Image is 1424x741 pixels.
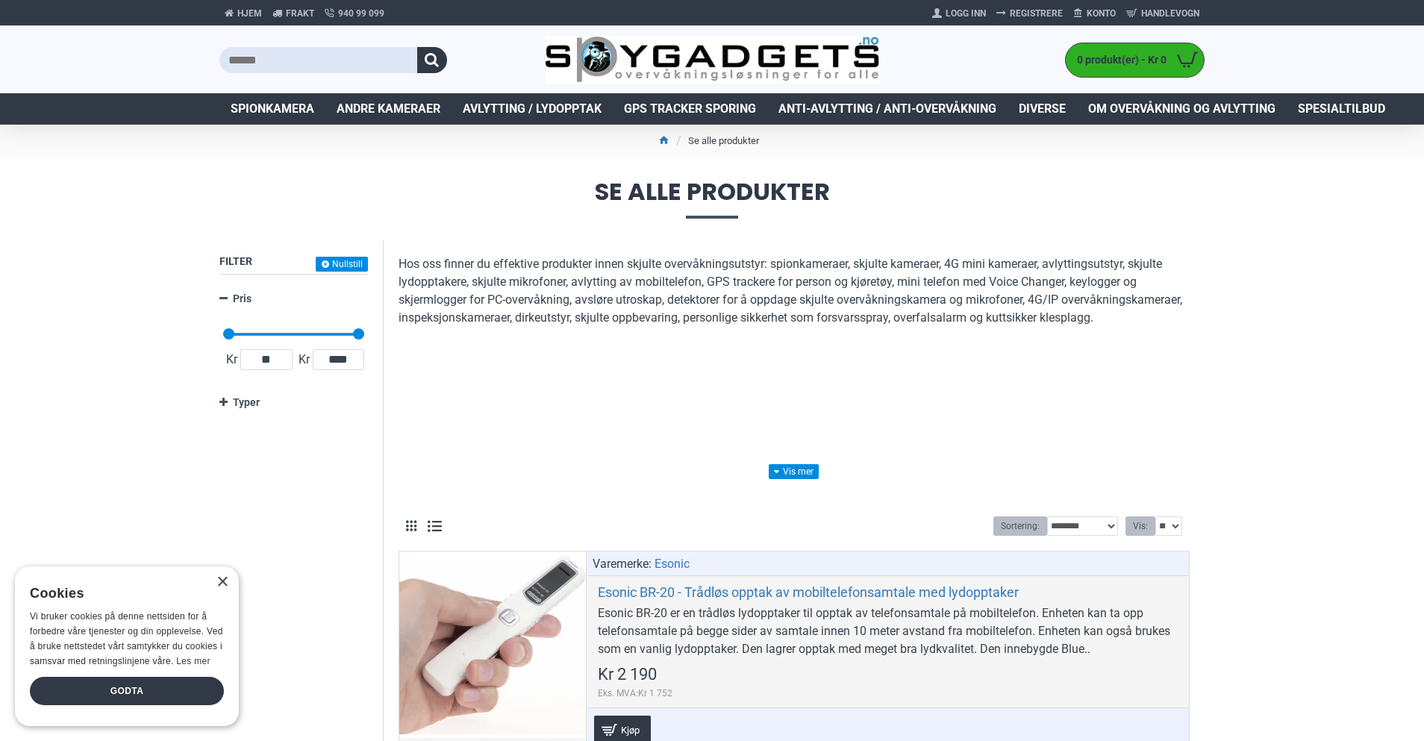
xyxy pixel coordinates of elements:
[991,1,1068,25] a: Registrere
[1121,1,1205,25] a: Handlevogn
[624,100,756,118] span: GPS Tracker Sporing
[325,93,452,125] a: Andre kameraer
[778,100,996,118] span: Anti-avlytting / Anti-overvåkning
[1077,93,1287,125] a: Om overvåkning og avlytting
[296,351,313,369] span: Kr
[613,93,767,125] a: GPS Tracker Sporing
[545,36,880,84] img: SpyGadgets.no
[993,516,1047,536] label: Sortering:
[463,100,602,118] span: Avlytting / Lydopptak
[1298,100,1385,118] span: Spesialtilbud
[598,687,672,700] span: Eks. MVA:Kr 1 752
[598,584,1019,601] a: Esonic BR-20 - Trådløs opptak av mobiltelefonsamtale med lydopptaker
[1066,43,1204,77] a: 0 produkt(er) - Kr 0
[237,7,262,20] span: Hjem
[1010,7,1063,20] span: Registrere
[316,257,368,272] button: Nullstill
[30,578,214,610] div: Cookies
[30,611,223,666] span: Vi bruker cookies på denne nettsiden for å forbedre våre tjenester og din opplevelse. Ved å bruke...
[1287,93,1396,125] a: Spesialtilbud
[337,100,440,118] span: Andre kameraer
[1141,7,1199,20] span: Handlevogn
[219,255,252,267] span: Filter
[617,725,643,735] span: Kjøp
[1008,93,1077,125] a: Diverse
[216,577,228,588] div: Close
[598,666,657,683] span: Kr 2 190
[399,551,586,738] a: Esonic BR-20 - Trådløs opptak av mobiltelefonsamtale med lydopptaker Esonic BR-20 - Trådløs oppta...
[1087,7,1116,20] span: Konto
[1125,516,1155,536] label: Vis:
[1068,1,1121,25] a: Konto
[1088,100,1275,118] span: Om overvåkning og avlytting
[338,7,384,20] span: 940 99 099
[946,7,986,20] span: Logg Inn
[231,100,314,118] span: Spionkamera
[927,1,991,25] a: Logg Inn
[176,656,210,666] a: Les mer, opens a new window
[219,390,368,416] a: Typer
[767,93,1008,125] a: Anti-avlytting / Anti-overvåkning
[399,255,1190,327] p: Hos oss finner du effektive produkter innen skjulte overvåkningsutstyr: spionkameraer, skjulte ka...
[219,180,1205,218] span: Se alle produkter
[655,555,690,573] a: Esonic
[452,93,613,125] a: Avlytting / Lydopptak
[219,286,368,312] a: Pris
[219,93,325,125] a: Spionkamera
[1019,100,1066,118] span: Diverse
[223,351,240,369] span: Kr
[1066,52,1170,68] span: 0 produkt(er) - Kr 0
[30,677,224,705] div: Godta
[598,604,1178,658] div: Esonic BR-20 er en trådløs lydopptaker til opptak av telefonsamtale på mobiltelefon. Enheten kan ...
[593,555,652,573] span: Varemerke:
[286,7,314,20] span: Frakt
